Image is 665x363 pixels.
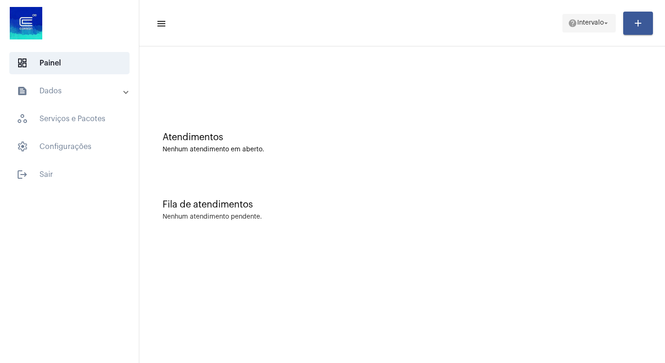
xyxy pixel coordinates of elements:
[6,80,139,102] mat-expansion-panel-header: sidenav iconDados
[577,20,604,26] span: Intervalo
[163,146,642,153] div: Nenhum atendimento em aberto.
[17,113,28,124] span: sidenav icon
[9,108,130,130] span: Serviços e Pacotes
[7,5,45,42] img: d4669ae0-8c07-2337-4f67-34b0df7f5ae4.jpeg
[17,85,124,97] mat-panel-title: Dados
[632,18,644,29] mat-icon: add
[156,18,165,29] mat-icon: sidenav icon
[17,85,28,97] mat-icon: sidenav icon
[602,19,610,27] mat-icon: arrow_drop_down
[9,163,130,186] span: Sair
[163,132,642,143] div: Atendimentos
[9,136,130,158] span: Configurações
[17,58,28,69] span: sidenav icon
[568,19,577,28] mat-icon: help
[163,214,262,220] div: Nenhum atendimento pendente.
[17,169,28,180] mat-icon: sidenav icon
[17,141,28,152] span: sidenav icon
[562,14,616,32] button: Intervalo
[163,200,642,210] div: Fila de atendimentos
[9,52,130,74] span: Painel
